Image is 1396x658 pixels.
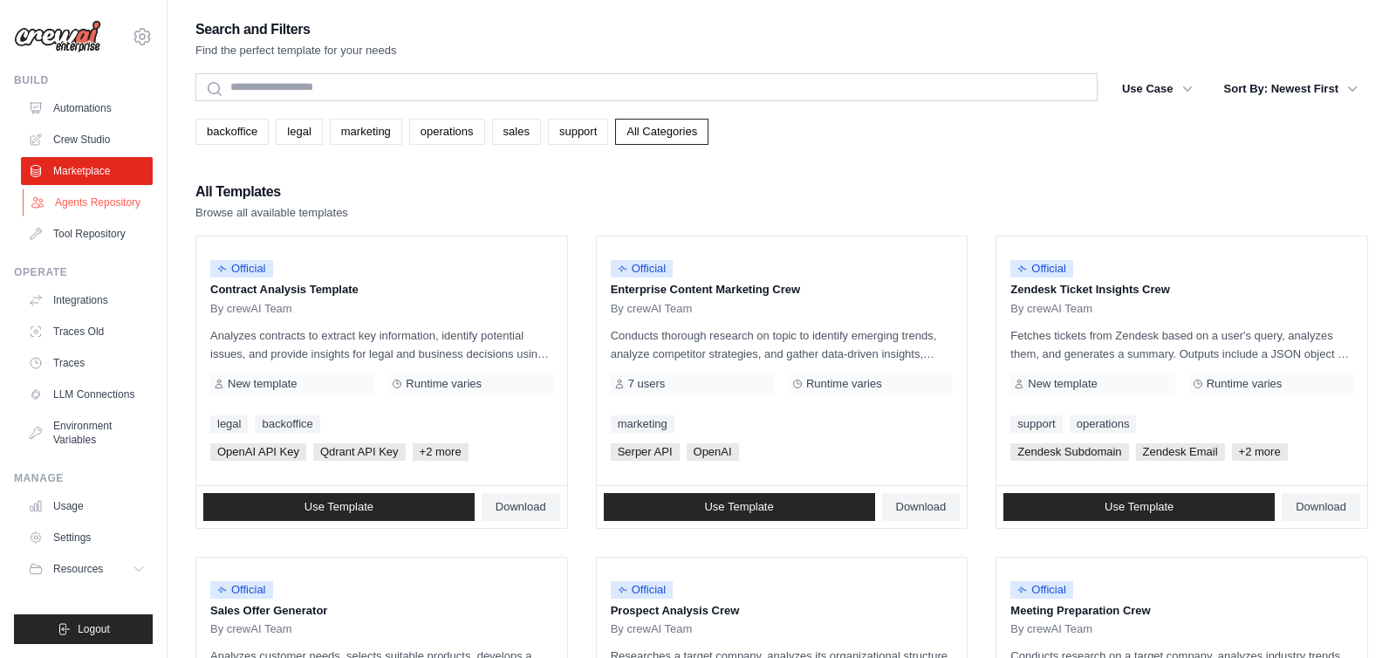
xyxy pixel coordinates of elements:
[1010,260,1073,278] span: Official
[21,126,153,154] a: Crew Studio
[1010,415,1062,433] a: support
[21,286,153,314] a: Integrations
[210,602,553,620] p: Sales Offer Generator
[228,377,297,391] span: New template
[1070,415,1137,433] a: operations
[611,260,674,278] span: Official
[195,119,269,145] a: backoffice
[14,614,153,644] button: Logout
[203,493,475,521] a: Use Template
[21,157,153,185] a: Marketplace
[21,524,153,552] a: Settings
[14,20,101,53] img: Logo
[1207,377,1283,391] span: Runtime varies
[615,119,708,145] a: All Categories
[1010,581,1073,599] span: Official
[1232,443,1288,461] span: +2 more
[210,622,292,636] span: By crewAI Team
[409,119,485,145] a: operations
[78,622,110,636] span: Logout
[1214,73,1368,105] button: Sort By: Newest First
[611,326,954,363] p: Conducts thorough research on topic to identify emerging trends, analyze competitor strategies, a...
[210,326,553,363] p: Analyzes contracts to extract key information, identify potential issues, and provide insights fo...
[1282,493,1360,521] a: Download
[21,220,153,248] a: Tool Repository
[210,415,248,433] a: legal
[14,73,153,87] div: Build
[882,493,961,521] a: Download
[21,349,153,377] a: Traces
[195,204,348,222] p: Browse all available templates
[1010,622,1092,636] span: By crewAI Team
[14,471,153,485] div: Manage
[704,500,773,514] span: Use Template
[21,492,153,520] a: Usage
[611,602,954,620] p: Prospect Analysis Crew
[611,302,693,316] span: By crewAI Team
[1010,443,1128,461] span: Zendesk Subdomain
[1010,602,1353,620] p: Meeting Preparation Crew
[313,443,406,461] span: Qdrant API Key
[210,302,292,316] span: By crewAI Team
[896,500,947,514] span: Download
[255,415,319,433] a: backoffice
[210,281,553,298] p: Contract Analysis Template
[1010,302,1092,316] span: By crewAI Team
[687,443,739,461] span: OpenAI
[1010,281,1353,298] p: Zendesk Ticket Insights Crew
[548,119,608,145] a: support
[53,562,103,576] span: Resources
[806,377,882,391] span: Runtime varies
[195,42,397,59] p: Find the perfect template for your needs
[496,500,546,514] span: Download
[14,265,153,279] div: Operate
[611,415,674,433] a: marketing
[21,412,153,454] a: Environment Variables
[604,493,875,521] a: Use Template
[628,377,666,391] span: 7 users
[276,119,322,145] a: legal
[611,622,693,636] span: By crewAI Team
[21,94,153,122] a: Automations
[482,493,560,521] a: Download
[1296,500,1346,514] span: Download
[1028,377,1097,391] span: New template
[1003,493,1275,521] a: Use Template
[21,380,153,408] a: LLM Connections
[611,581,674,599] span: Official
[1010,326,1353,363] p: Fetches tickets from Zendesk based on a user's query, analyzes them, and generates a summary. Out...
[406,377,482,391] span: Runtime varies
[1136,443,1225,461] span: Zendesk Email
[305,500,373,514] span: Use Template
[611,281,954,298] p: Enterprise Content Marketing Crew
[210,260,273,278] span: Official
[21,555,153,583] button: Resources
[492,119,541,145] a: sales
[611,443,680,461] span: Serper API
[1112,73,1203,105] button: Use Case
[195,17,397,42] h2: Search and Filters
[23,188,154,216] a: Agents Repository
[210,581,273,599] span: Official
[1105,500,1174,514] span: Use Template
[21,318,153,346] a: Traces Old
[195,180,348,204] h2: All Templates
[413,443,469,461] span: +2 more
[210,443,306,461] span: OpenAI API Key
[330,119,402,145] a: marketing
